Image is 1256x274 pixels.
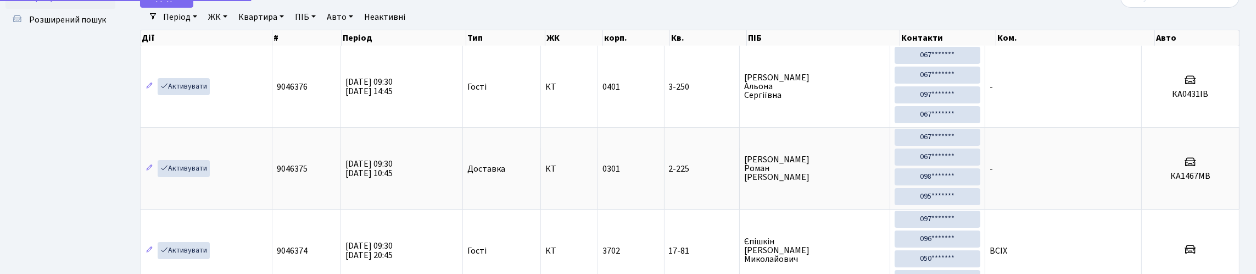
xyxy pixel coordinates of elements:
span: КТ [545,83,593,91]
span: [PERSON_NAME] Роман [PERSON_NAME] [744,155,885,182]
span: 17-81 [669,246,735,255]
th: Тип [466,30,545,46]
th: # [272,30,342,46]
span: Розширений пошук [29,14,106,26]
span: ВСІХ [990,245,1007,257]
th: Контакти [900,30,996,46]
span: 3702 [602,245,620,257]
th: Період [342,30,466,46]
th: ЖК [545,30,603,46]
th: корп. [603,30,670,46]
h5: КА0431ІВ [1146,89,1235,100]
span: 9046375 [277,163,308,175]
th: Кв. [670,30,747,46]
a: Активувати [158,78,210,95]
span: КТ [545,246,593,255]
span: [DATE] 09:30 [DATE] 10:45 [345,158,393,179]
a: Неактивні [360,8,410,26]
span: - [990,163,993,175]
span: 0301 [602,163,620,175]
a: Авто [322,8,358,26]
span: Гості [467,83,487,91]
a: Квартира [234,8,288,26]
a: ПІБ [291,8,320,26]
span: [DATE] 09:30 [DATE] 20:45 [345,240,393,261]
span: Доставка [467,165,505,173]
span: КТ [545,165,593,173]
span: [PERSON_NAME] Альона Сергіївна [744,73,885,100]
th: Дії [141,30,272,46]
span: Єпішкін [PERSON_NAME] Миколайович [744,237,885,264]
span: 2-225 [669,165,735,173]
th: ПІБ [747,30,900,46]
span: 9046374 [277,245,308,257]
a: ЖК [204,8,232,26]
a: Період [159,8,202,26]
th: Ком. [996,30,1155,46]
span: - [990,81,993,93]
h5: КА1467МВ [1146,171,1235,182]
a: Активувати [158,242,210,259]
a: Активувати [158,160,210,177]
span: 9046376 [277,81,308,93]
span: 3-250 [669,83,735,91]
span: [DATE] 09:30 [DATE] 14:45 [345,76,393,97]
a: Розширений пошук [5,9,115,31]
th: Авто [1155,30,1240,46]
span: Гості [467,246,487,255]
span: 0401 [602,81,620,93]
